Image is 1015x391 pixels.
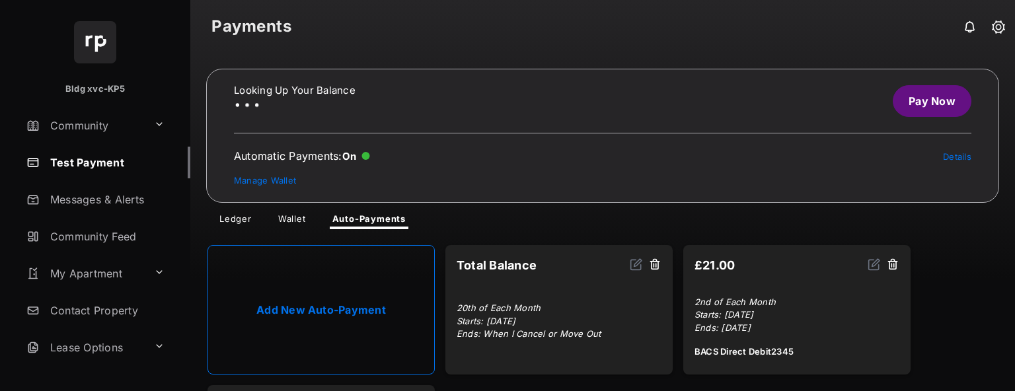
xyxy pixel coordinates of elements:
span: On [342,150,357,162]
strong: £21.00 [695,258,735,272]
strong: Payments [211,18,291,34]
a: Wallet [268,213,317,229]
img: svg+xml;base64,PHN2ZyB2aWV3Qm94PSIwIDAgMjQgMjQiIHdpZHRoPSIxNiIgaGVpZ2h0PSIxNiIgZmlsbD0ibm9uZSIgeG... [868,258,881,271]
a: Manage Wallet [234,175,296,186]
a: Ledger [209,213,262,229]
a: Auto-Payments [322,213,416,229]
p: Bldg xvc-KP5 [65,83,125,96]
img: svg+xml;base64,PHN2ZyB2aWV3Qm94PSIwIDAgMjQgMjQiIHdpZHRoPSIxNiIgaGVpZ2h0PSIxNiIgZmlsbD0ibm9uZSIgeG... [630,258,643,271]
span: 2nd of Each Month [695,297,776,307]
span: Ends: [DATE] [695,322,751,333]
a: Community Feed [21,221,190,252]
a: Contact Property [21,295,190,326]
div: Automatic Payments : [234,149,370,162]
a: My Apartment [21,258,149,289]
h2: Looking up your balance [234,85,356,96]
a: Messages & Alerts [21,184,190,215]
a: Lease Options [21,332,149,363]
a: Details [943,151,971,162]
span: Ends: When I Cancel or Move Out [457,328,601,339]
span: 20th of Each Month [457,302,541,313]
a: Community [21,110,149,141]
a: Test Payment [21,147,190,178]
span: BACS Direct Debit 2345 [695,345,794,359]
img: svg+xml;base64,PHN2ZyB4bWxucz0iaHR0cDovL3d3dy53My5vcmcvMjAwMC9zdmciIHdpZHRoPSI2NCIgaGVpZ2h0PSI2NC... [74,21,116,63]
strong: Total Balance [457,258,537,272]
span: Starts: [DATE] [457,316,515,326]
a: Add New Auto-Payment [207,245,435,374]
span: Starts: [DATE] [695,309,753,320]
